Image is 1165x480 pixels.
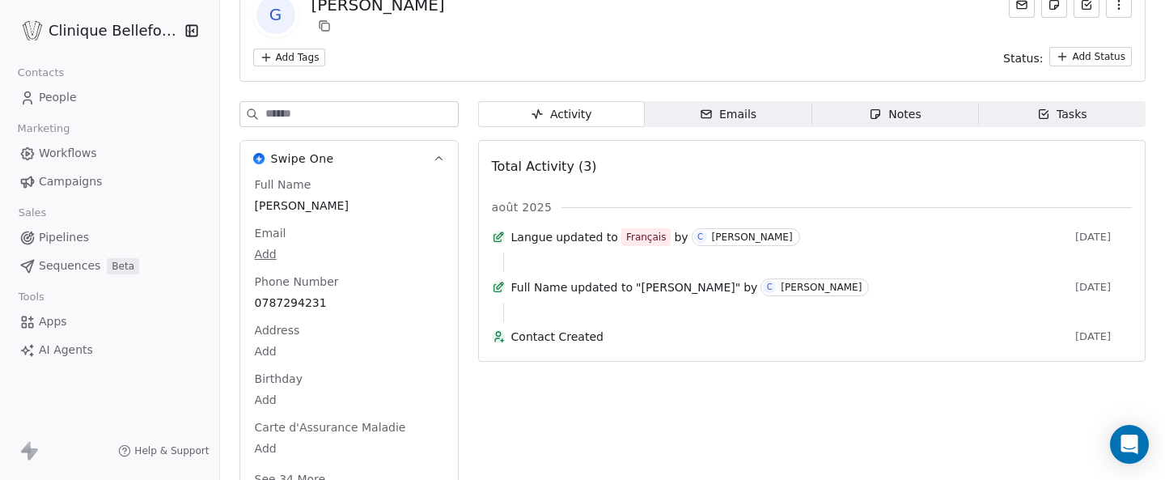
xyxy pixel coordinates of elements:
div: Tasks [1037,106,1087,123]
span: Campaigns [39,173,102,190]
span: Pipelines [39,229,89,246]
div: Open Intercom Messenger [1110,425,1149,464]
span: [DATE] [1075,231,1132,244]
span: [DATE] [1075,330,1132,343]
div: Emails [700,106,756,123]
span: Contact Created [511,329,1069,345]
a: Workflows [13,140,206,167]
span: Add [255,440,443,457]
span: Add [255,343,443,359]
div: C [697,231,703,244]
span: Beta [107,258,139,274]
div: [PERSON_NAME] [781,282,862,293]
span: Address [252,322,303,338]
span: updated to [556,229,618,245]
span: Full Name [252,176,315,193]
span: 0787294231 [255,295,443,311]
span: Add [255,246,443,262]
span: Email [252,225,290,241]
span: [DATE] [1075,281,1132,294]
a: Campaigns [13,168,206,195]
div: Français [626,229,666,245]
a: SequencesBeta [13,253,206,279]
span: Full Name [511,279,568,295]
a: Help & Support [118,444,209,457]
span: Langue [511,229,553,245]
span: Status: [1003,50,1043,66]
span: by [743,279,757,295]
span: Tools [11,285,51,309]
button: Add Status [1049,47,1132,66]
button: Clinique Bellefontaine [19,17,173,45]
div: [PERSON_NAME] [712,232,793,243]
div: Notes [869,106,921,123]
a: AI Agents [13,337,206,363]
span: Carte d'Assurance Maladie [252,419,409,435]
button: Add Tags [253,49,326,66]
span: People [39,89,77,106]
img: Logo_Bellefontaine_Black.png [23,21,42,40]
span: by [674,229,688,245]
span: Workflows [39,145,97,162]
span: "[PERSON_NAME]" [636,279,740,295]
span: Phone Number [252,274,342,290]
a: Apps [13,308,206,335]
span: Swipe One [271,151,334,167]
span: Contacts [11,61,71,85]
span: Sequences [39,257,100,274]
a: People [13,84,206,111]
span: AI Agents [39,342,93,359]
img: Swipe One [253,153,265,164]
a: Pipelines [13,224,206,251]
span: [PERSON_NAME] [255,198,443,214]
span: Sales [11,201,53,225]
button: Swipe OneSwipe One [240,141,458,176]
span: Help & Support [134,444,209,457]
span: Total Activity (3) [492,159,597,174]
span: Apps [39,313,67,330]
span: updated to [570,279,633,295]
span: Birthday [252,371,306,387]
span: Marketing [11,117,77,141]
span: août 2025 [492,199,553,215]
span: Clinique Bellefontaine [49,20,180,41]
span: Add [255,392,443,408]
div: C [767,281,773,294]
